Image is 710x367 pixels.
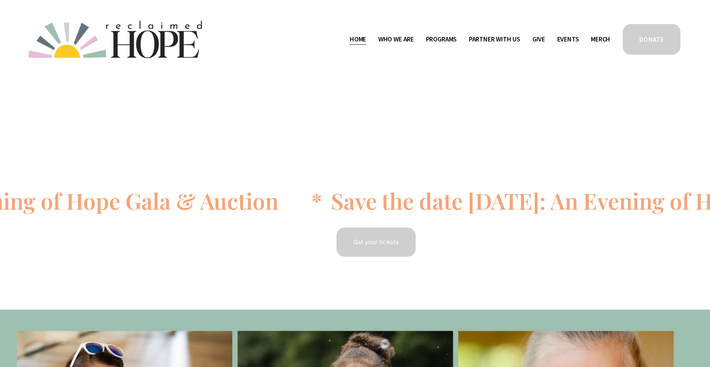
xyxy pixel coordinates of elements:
a: Give [532,33,545,45]
img: Reclaimed Hope Initiative [28,21,202,58]
a: DONATE [622,23,682,56]
a: Get your tickets [335,226,417,258]
span: Who We Are [378,34,414,45]
span: Programs [426,34,457,45]
a: folder dropdown [378,33,414,45]
a: Home [350,33,366,45]
span: Partner With Us [469,34,520,45]
a: Merch [591,33,610,45]
a: Events [557,33,579,45]
a: folder dropdown [426,33,457,45]
a: folder dropdown [469,33,520,45]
